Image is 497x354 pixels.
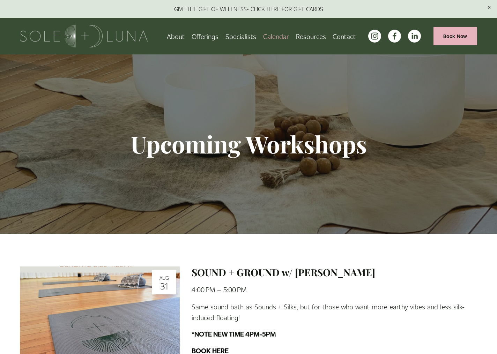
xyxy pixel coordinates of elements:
[192,285,215,294] time: 4:00 PM
[192,31,218,42] span: Offerings
[296,30,326,42] a: folder dropdown
[192,301,477,323] p: Same sound bath as Sounds + Silks, but for those who want more earthy vibes and less silk-induced...
[263,30,289,42] a: Calendar
[388,30,401,43] a: facebook-unauth
[433,27,477,45] a: Book Now
[154,275,174,280] div: Aug
[154,281,174,290] div: 31
[333,30,356,42] a: Contact
[225,30,256,42] a: Specialists
[296,31,326,42] span: Resources
[223,285,246,294] time: 5:00 PM
[192,30,218,42] a: folder dropdown
[408,30,421,43] a: LinkedIn
[167,30,185,42] a: About
[77,129,420,158] h1: Upcoming Workshops
[368,30,381,43] a: instagram-unauth
[192,266,375,279] a: SOUND + GROUND w/ [PERSON_NAME]
[192,329,276,338] strong: *NOTE NEW TIME 4PM-5PM
[20,25,148,47] img: Sole + Luna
